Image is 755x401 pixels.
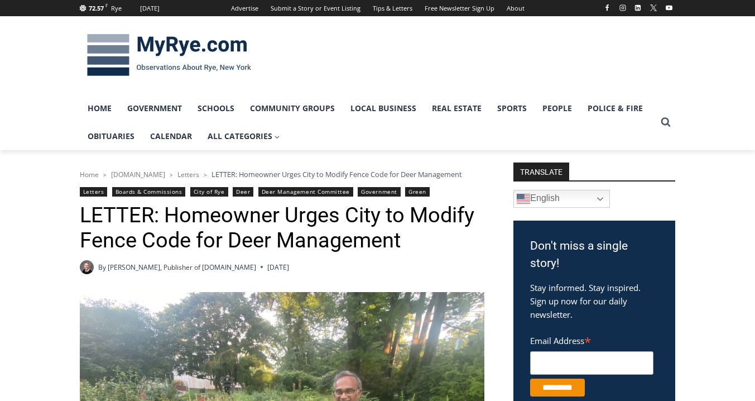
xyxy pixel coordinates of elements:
[177,170,199,179] a: Letters
[631,1,645,15] a: Linkedin
[530,330,653,350] label: Email Address
[80,203,484,254] h1: LETTER: Homeowner Urges City to Modify Fence Code for Deer Management
[267,262,289,273] time: [DATE]
[580,94,651,122] a: Police & Fire
[343,94,424,122] a: Local Business
[170,171,173,179] span: >
[513,190,610,208] a: English
[111,170,165,179] a: [DOMAIN_NAME]
[103,171,107,179] span: >
[80,260,94,274] a: Author image
[211,169,462,179] span: LETTER: Homeowner Urges City to Modify Fence Code for Deer Management
[190,94,242,122] a: Schools
[80,26,258,84] img: MyRye.com
[119,94,190,122] a: Government
[105,2,108,8] span: F
[98,262,106,273] span: By
[108,262,256,272] a: [PERSON_NAME], Publisher of [DOMAIN_NAME]
[140,3,160,13] div: [DATE]
[111,3,122,13] div: Rye
[112,187,186,197] a: Boards & Commissions
[80,94,656,151] nav: Primary Navigation
[513,163,569,180] strong: TRANSLATE
[424,94,489,122] a: Real Estate
[530,281,658,321] p: Stay informed. Stay inspired. Sign up now for our daily newsletter.
[80,187,108,197] a: Letters
[656,112,676,132] button: View Search Form
[489,94,535,122] a: Sports
[80,169,484,180] nav: Breadcrumbs
[142,122,200,150] a: Calendar
[517,192,530,206] img: en
[530,237,658,273] h3: Don't miss a single story!
[80,94,119,122] a: Home
[358,187,400,197] a: Government
[600,1,614,15] a: Facebook
[208,130,280,142] span: All Categories
[233,187,253,197] a: Deer
[89,4,104,12] span: 72.57
[662,1,676,15] a: YouTube
[80,170,99,179] a: Home
[80,122,142,150] a: Obituaries
[616,1,629,15] a: Instagram
[647,1,660,15] a: X
[190,187,228,197] a: City of Rye
[200,122,288,150] a: All Categories
[405,187,430,197] a: Green
[242,94,343,122] a: Community Groups
[204,171,207,179] span: >
[258,187,353,197] a: Deer Management Committee
[535,94,580,122] a: People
